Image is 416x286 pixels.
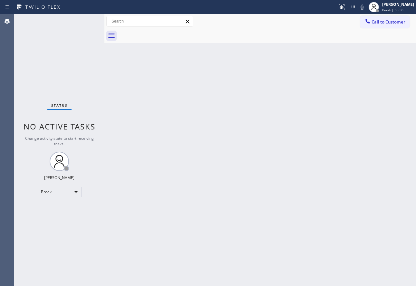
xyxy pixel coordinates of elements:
[360,16,410,28] button: Call to Customer
[25,136,94,147] span: Change activity state to start receiving tasks.
[107,16,193,26] input: Search
[372,19,405,25] span: Call to Customer
[37,187,82,197] div: Break
[44,175,74,180] div: [PERSON_NAME]
[382,8,403,12] span: Break | 53:30
[382,2,414,7] div: [PERSON_NAME]
[358,3,367,12] button: Mute
[24,121,95,132] span: No active tasks
[51,103,68,108] span: Status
